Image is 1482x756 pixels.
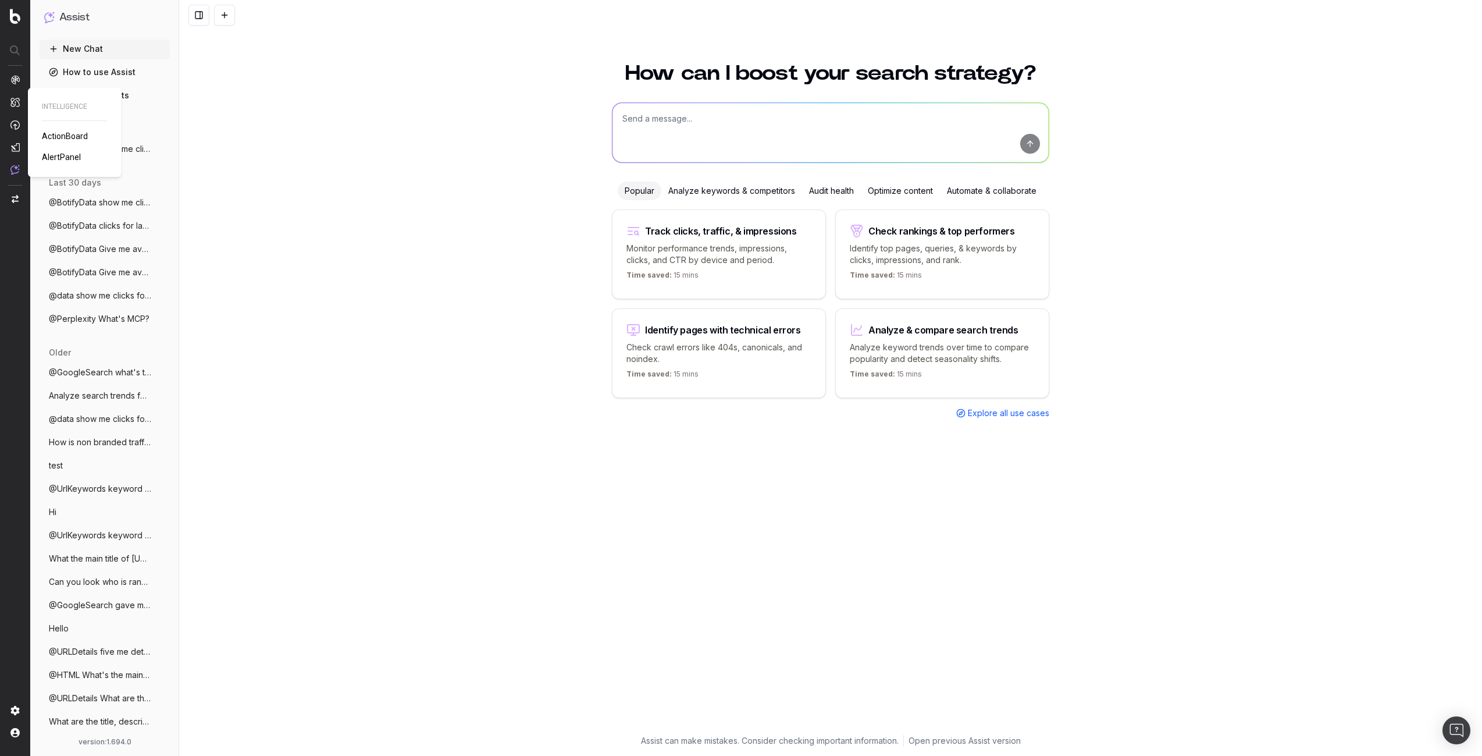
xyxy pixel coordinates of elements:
div: Open Intercom Messenger [1442,716,1470,744]
span: INTELLIGENCE [42,102,107,111]
span: @GoogleSearch what's the answer to the l [49,367,151,378]
span: Explore all use cases [968,407,1049,419]
span: How is non branded traffic trending YoY [49,436,151,448]
span: @GoogleSearch gave me result for men clo [49,599,151,611]
span: Time saved: [850,271,895,279]
button: Can you look who is ranking on Google fo [40,573,170,591]
button: @UrlKeywords keyword for clothes for htt [40,526,170,545]
img: Analytics [10,75,20,84]
img: Assist [10,165,20,175]
a: AlertPanel [42,151,85,163]
span: @data show me clicks for last 7 days [49,413,151,425]
button: @URLDetails five me details for my homep [40,643,170,661]
span: older [49,347,71,359]
span: Time saved: [626,271,672,279]
span: @HTML What's the main color in [URL] [49,669,151,681]
p: 15 mins [626,271,699,285]
button: What are the title, description, canonic [40,712,170,731]
span: Hi [49,506,56,518]
button: @data show me clicks for last 7 days [40,410,170,428]
img: Botify logo [10,9,20,24]
button: @Perplexity What's MCP? [40,310,170,328]
span: Hello [49,623,69,634]
span: What the main title of [URL] [49,553,151,565]
img: Assist [44,12,55,23]
span: Time saved: [850,370,895,378]
button: How is non branded traffic trending YoY [40,433,170,452]
div: Popular [618,182,661,200]
button: @GoogleSearch what's the answer to the l [40,363,170,382]
img: Studio [10,143,20,152]
span: @BotifyData clicks for last 7 days [49,220,151,232]
button: @BotifyData show me clicks and CTR data [40,193,170,212]
div: Analyze & compare search trends [868,325,1018,335]
a: Discover Agents [40,86,170,105]
p: 15 mins [850,370,922,384]
img: Intelligence [10,97,20,107]
button: @URLDetails What are the title, descript [40,689,170,708]
a: Open previous Assist version [909,735,1021,747]
span: @BotifyData Give me avg links per pagety [49,267,151,278]
span: AlertPanel [42,152,81,162]
div: version: 1.694.0 [44,737,165,747]
button: @HTML What's the main color in [URL] [40,666,170,684]
span: What are the title, description, canonic [49,716,151,727]
div: Optimize content [861,182,940,200]
div: Audit health [802,182,861,200]
span: Analyze search trends for: MCP [49,390,151,402]
a: How to use Assist [40,63,170,81]
span: @URLDetails five me details for my homep [49,646,151,658]
p: 15 mins [626,370,699,384]
p: Identify top pages, queries, & keywords by clicks, impressions, and rank. [850,243,1035,266]
p: Assist can make mistakes. Consider checking important information. [641,735,899,747]
img: My account [10,728,20,737]
div: Check rankings & top performers [868,226,1015,236]
button: @BotifyData clicks for last 7 days [40,216,170,235]
img: Setting [10,706,20,715]
button: Hello [40,619,170,638]
button: Analyze search trends for: MCP [40,386,170,405]
span: @BotifyData show me clicks and CTR data [49,197,151,208]
button: @GoogleSearch gave me result for men clo [40,596,170,615]
button: @BotifyData Give me avg links per pagety [40,240,170,258]
button: @data show me clicks for last 7 days [40,286,170,305]
p: Monitor performance trends, impressions, clicks, and CTR by device and period. [626,243,811,266]
span: @data show me clicks for last 7 days [49,290,151,301]
div: Identify pages with technical errors [645,325,801,335]
span: Can you look who is ranking on Google fo [49,576,151,588]
button: Assist [44,9,165,26]
button: @BotifyData Give me avg links per pagety [40,263,170,282]
img: Activation [10,120,20,130]
h1: Assist [59,9,90,26]
span: @BotifyData Give me avg links per pagety [49,243,151,255]
p: 15 mins [850,271,922,285]
h1: How can I boost your search strategy? [612,63,1049,84]
button: What the main title of [URL] [40,549,170,568]
div: Track clicks, traffic, & impressions [645,226,797,236]
button: @UrlKeywords keyword for clothes for htt [40,480,170,498]
button: Hi [40,503,170,521]
a: Explore all use cases [956,407,1049,419]
p: Analyze keyword trends over time to compare popularity and detect seasonality shifts. [850,342,1035,365]
button: test [40,456,170,475]
div: Automate & collaborate [940,182,1043,200]
span: @URLDetails What are the title, descript [49,693,151,704]
button: New Chat [40,40,170,58]
span: @Perplexity What's MCP? [49,313,149,325]
span: ActionBoard [42,132,88,141]
img: Switch project [12,195,19,203]
p: Check crawl errors like 404s, canonicals, and noindex. [626,342,811,365]
span: Time saved: [626,370,672,378]
span: test [49,460,63,471]
span: @UrlKeywords keyword for clothes for htt [49,530,151,541]
div: Analyze keywords & competitors [661,182,802,200]
a: ActionBoard [42,130,92,142]
span: @UrlKeywords keyword for clothes for htt [49,483,151,495]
